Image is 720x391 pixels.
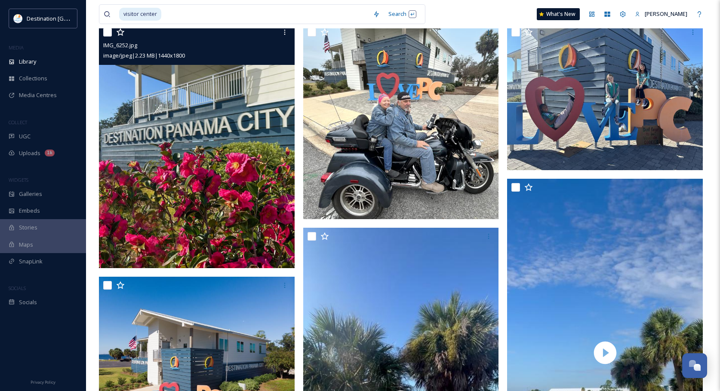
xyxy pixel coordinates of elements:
a: [PERSON_NAME] [631,6,692,22]
span: Privacy Policy [31,379,55,385]
span: image/jpeg | 2.23 MB | 1440 x 1800 [103,52,185,59]
span: Stories [19,223,37,232]
span: Destination [GEOGRAPHIC_DATA] [27,14,112,22]
span: COLLECT [9,119,27,125]
span: Media Centres [19,91,57,99]
span: SOCIALS [9,285,26,291]
span: WIDGETS [9,177,28,183]
span: Embeds [19,207,40,215]
span: Galleries [19,190,42,198]
a: What's New [537,8,580,20]
span: MEDIA [9,44,24,51]
img: ext_1739829173.450652_social@destinationpanamacity.com-IMG_7616.jpeg [507,24,703,170]
button: Open Chat [682,353,707,378]
span: Collections [19,74,47,82]
a: Privacy Policy [31,376,55,387]
div: 1k [45,150,55,156]
span: visitor center [119,8,161,20]
span: SnapLink [19,257,43,266]
img: download.png [14,14,22,23]
img: IMG_6252.jpg [99,24,295,268]
span: Maps [19,241,33,249]
span: IMG_6252.jpg [103,41,137,49]
span: [PERSON_NAME] [645,10,687,18]
span: Library [19,58,36,66]
span: Socials [19,298,37,306]
img: LovePC Motorcycle .JPG [303,24,499,219]
div: Search [384,6,421,22]
span: Uploads [19,149,40,157]
span: UGC [19,132,31,141]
